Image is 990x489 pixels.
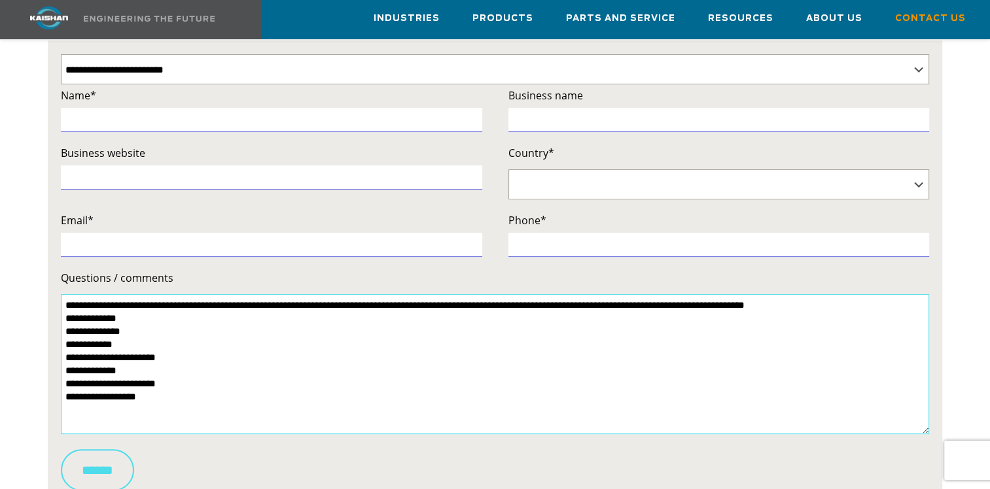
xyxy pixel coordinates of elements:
[508,211,930,229] label: Phone*
[566,1,675,36] a: Parts and Service
[61,86,482,105] label: Name*
[806,1,862,36] a: About Us
[374,1,440,36] a: Industries
[566,11,675,26] span: Parts and Service
[806,11,862,26] span: About Us
[508,144,930,162] label: Country*
[895,11,966,26] span: Contact Us
[84,16,215,22] img: Engineering the future
[472,1,533,36] a: Products
[708,1,773,36] a: Resources
[708,11,773,26] span: Resources
[374,11,440,26] span: Industries
[895,1,966,36] a: Contact Us
[472,11,533,26] span: Products
[61,211,482,229] label: Email*
[508,86,930,105] label: Business name
[61,144,482,162] label: Business website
